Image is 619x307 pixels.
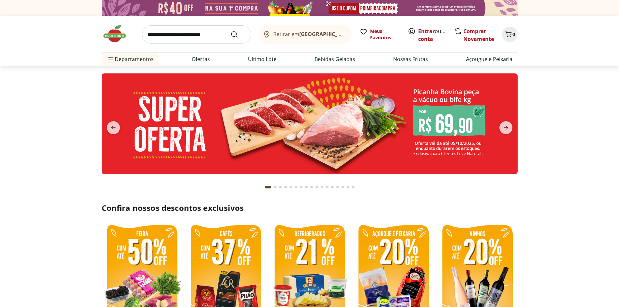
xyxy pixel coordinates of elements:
button: Go to page 4 from fs-carousel [283,179,288,195]
button: Go to page 2 from fs-carousel [273,179,278,195]
button: Go to page 5 from fs-carousel [288,179,293,195]
span: Meus Favoritos [370,28,400,41]
button: Retirar em[GEOGRAPHIC_DATA]/[GEOGRAPHIC_DATA] [259,25,352,44]
a: Entrar [418,28,435,35]
button: Go to page 14 from fs-carousel [335,179,340,195]
button: Go to page 3 from fs-carousel [278,179,283,195]
span: Retirar em [273,31,345,37]
button: Go to page 12 from fs-carousel [325,179,330,195]
button: Go to page 9 from fs-carousel [309,179,314,195]
button: Menu [107,51,115,67]
a: Açougue e Peixaria [466,55,512,63]
button: Go to page 7 from fs-carousel [299,179,304,195]
a: Ofertas [192,55,210,63]
button: Submit Search [230,31,246,38]
a: Comprar Novamente [463,28,494,43]
img: Hortifruti [102,24,134,44]
a: Bebidas Geladas [315,55,355,63]
button: Current page from fs-carousel [264,179,273,195]
button: next [494,121,518,134]
span: Departamentos [107,51,154,67]
button: Go to page 11 from fs-carousel [319,179,325,195]
button: Carrinho [502,27,518,42]
button: Go to page 10 from fs-carousel [314,179,319,195]
span: ou [418,27,447,43]
h2: Confira nossos descontos exclusivos [102,203,518,213]
a: Criar conta [418,28,454,43]
button: Go to page 6 from fs-carousel [293,179,299,195]
button: Go to page 15 from fs-carousel [340,179,345,195]
button: previous [102,121,125,134]
a: Meus Favoritos [360,28,400,41]
span: 0 [512,31,515,37]
button: Go to page 17 from fs-carousel [351,179,356,195]
a: Último Lote [248,55,277,63]
a: Nossas Frutas [393,55,428,63]
button: Go to page 8 from fs-carousel [304,179,309,195]
input: search [142,25,251,44]
img: super oferta [102,73,518,174]
b: [GEOGRAPHIC_DATA]/[GEOGRAPHIC_DATA] [299,31,409,38]
button: Go to page 13 from fs-carousel [330,179,335,195]
button: Go to page 16 from fs-carousel [345,179,351,195]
